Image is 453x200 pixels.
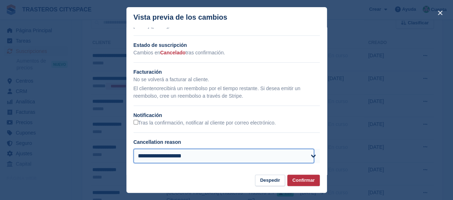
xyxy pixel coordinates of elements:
button: close [434,7,446,19]
h2: Facturación [134,68,320,76]
h2: Estado de suscripción [134,42,320,49]
p: Cambios en tras confirmación. [134,49,320,57]
span: Cancelado [160,50,185,55]
h2: Notificación [134,112,320,119]
input: Tras la confirmación, notificar al cliente por correo electrónico. [134,120,138,125]
p: No se volverá a facturar al cliente. [134,76,320,83]
em: no [154,86,159,91]
button: Despedir [255,175,285,186]
label: Cancellation reason [134,139,181,145]
label: Tras la confirmación, notificar al cliente por correo electrónico. [134,120,276,126]
p: Vista previa de los cambios [134,13,227,21]
button: Confirmar [287,175,319,186]
p: El cliente recibirá un reembolso por el tiempo restante. Si desea emitir un reembolso, cree un re... [134,85,320,100]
